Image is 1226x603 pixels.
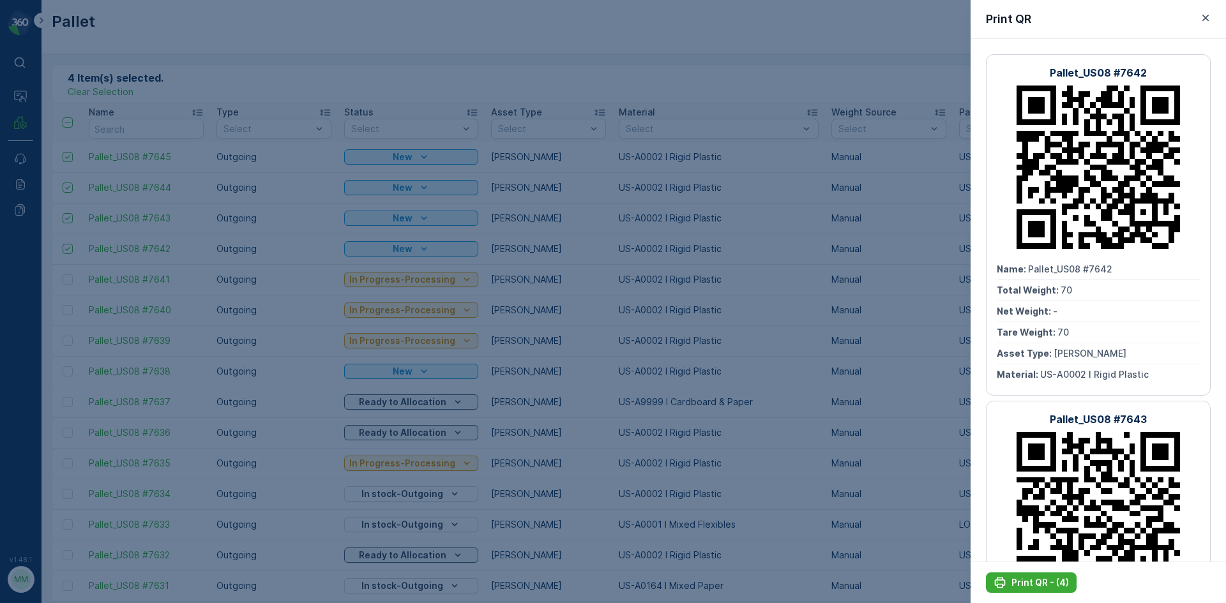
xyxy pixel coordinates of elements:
[1054,348,1126,359] span: [PERSON_NAME]
[997,264,1028,274] span: Name :
[986,10,1031,28] p: Print QR
[1050,412,1147,427] p: Pallet_US08 #7643
[1040,369,1149,380] span: US-A0002 I Rigid Plastic
[1061,285,1072,295] span: 70
[997,348,1054,359] span: Asset Type :
[997,285,1061,295] span: Total Weight :
[1053,306,1057,316] span: -
[1028,264,1112,274] span: Pallet_US08 #7642
[997,369,1040,380] span: Material :
[997,327,1057,338] span: Tare Weight :
[1057,327,1069,338] span: 70
[986,572,1077,593] button: Print QR - (4)
[1011,576,1069,589] p: Print QR - (4)
[1050,65,1147,80] p: Pallet_US08 #7642
[997,306,1053,316] span: Net Weight :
